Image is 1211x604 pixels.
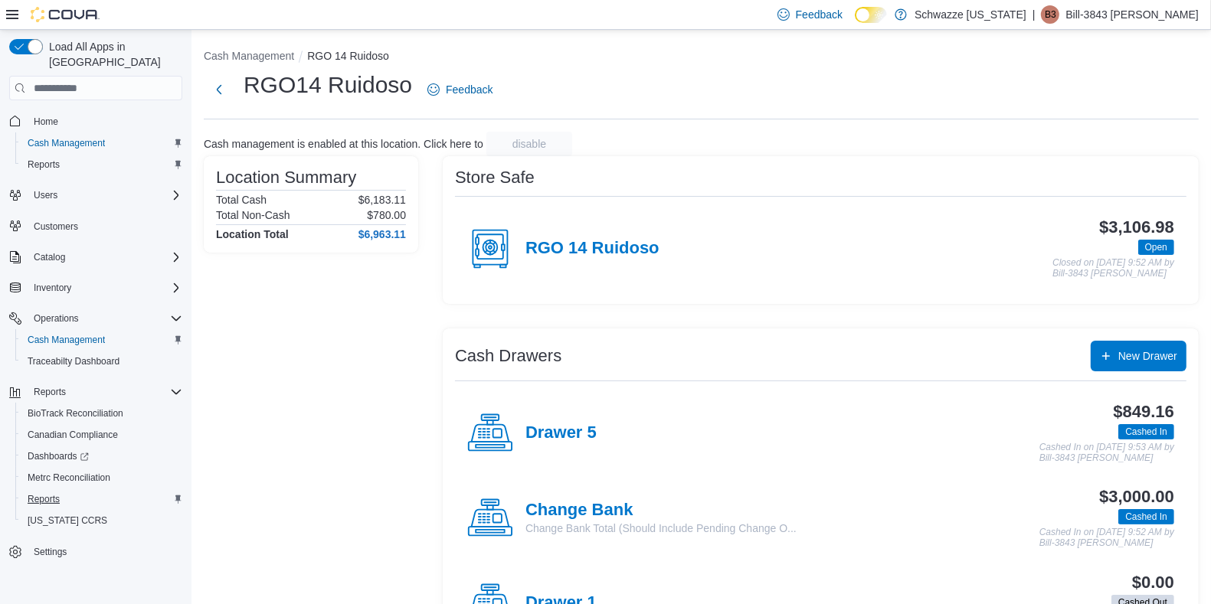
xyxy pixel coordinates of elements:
a: Traceabilty Dashboard [21,352,126,371]
a: Canadian Compliance [21,426,124,444]
span: B3 [1045,5,1056,24]
a: Cash Management [21,134,111,152]
span: Dashboards [28,450,89,462]
span: Canadian Compliance [21,426,182,444]
span: Traceabilty Dashboard [21,352,182,371]
span: Open [1138,240,1174,255]
span: Settings [28,542,182,561]
button: Reports [3,381,188,403]
button: Inventory [3,277,188,299]
span: Metrc Reconciliation [21,469,182,487]
button: Home [3,109,188,132]
h3: $849.16 [1114,403,1174,421]
h4: Change Bank [525,501,797,521]
h4: RGO 14 Ruidoso [525,239,660,259]
button: Operations [3,308,188,329]
p: Cash management is enabled at this location. Click here to [204,138,483,150]
nav: Complex example [9,103,182,602]
button: Next [204,74,234,105]
h4: Drawer 5 [525,423,597,443]
span: Cash Management [21,134,182,152]
h3: $3,106.98 [1099,218,1174,237]
button: Cash Management [15,132,188,154]
a: Cash Management [21,331,111,349]
button: BioTrack Reconciliation [15,403,188,424]
p: Change Bank Total (Should Include Pending Change O... [525,521,797,536]
p: $6,183.11 [358,194,406,206]
h3: Store Safe [455,168,535,187]
button: disable [486,132,572,156]
span: Cash Management [21,331,182,349]
span: Home [34,116,58,128]
span: Canadian Compliance [28,429,118,441]
span: Cash Management [28,137,105,149]
span: Catalog [34,251,65,263]
a: Metrc Reconciliation [21,469,116,487]
button: Canadian Compliance [15,424,188,446]
a: Dashboards [15,446,188,467]
span: Inventory [28,279,182,297]
h3: Cash Drawers [455,347,561,365]
span: Operations [34,312,79,325]
button: Operations [28,309,85,328]
span: Customers [28,217,182,236]
button: New Drawer [1091,341,1186,371]
h6: Total Cash [216,194,267,206]
span: Inventory [34,282,71,294]
span: Metrc Reconciliation [28,472,110,484]
input: Dark Mode [855,7,887,23]
p: Cashed In on [DATE] 9:52 AM by Bill-3843 [PERSON_NAME] [1039,527,1174,548]
span: Load All Apps in [GEOGRAPHIC_DATA] [43,39,182,70]
a: Settings [28,543,73,561]
span: BioTrack Reconciliation [21,404,182,423]
span: Feedback [446,82,493,97]
a: Feedback [421,74,499,105]
button: Catalog [28,248,71,266]
span: Home [28,111,182,130]
button: Metrc Reconciliation [15,467,188,488]
h1: RGO14 Ruidoso [244,70,412,100]
span: Dashboards [21,447,182,465]
span: Traceabilty Dashboard [28,355,119,367]
a: Dashboards [21,447,95,465]
span: Reports [28,493,60,505]
a: [US_STATE] CCRS [21,511,113,530]
button: Settings [3,540,188,563]
span: BioTrack Reconciliation [28,407,123,420]
span: Reports [28,383,182,401]
span: Cashed In [1125,510,1167,524]
button: Reports [15,154,188,175]
p: $780.00 [367,209,406,221]
button: Reports [28,383,72,401]
a: Customers [28,217,84,236]
a: BioTrack Reconciliation [21,404,129,423]
h4: $6,963.11 [358,228,406,240]
span: Cash Management [28,334,105,346]
span: Customers [34,220,78,233]
span: Washington CCRS [21,511,182,530]
span: Open [1145,240,1167,254]
span: Reports [34,386,66,398]
span: New Drawer [1118,348,1177,364]
button: Cash Management [204,50,294,62]
span: Catalog [28,248,182,266]
a: Home [28,113,64,131]
a: Reports [21,155,66,174]
span: Feedback [796,7,843,22]
nav: An example of EuiBreadcrumbs [204,48,1199,67]
span: Users [28,186,182,204]
h3: $3,000.00 [1099,488,1174,506]
span: Reports [28,158,60,171]
span: Reports [21,490,182,508]
p: Cashed In on [DATE] 9:53 AM by Bill-3843 [PERSON_NAME] [1039,442,1174,463]
p: | [1033,5,1036,24]
h3: Location Summary [216,168,356,187]
div: Bill-3843 Thompson [1041,5,1059,24]
button: [US_STATE] CCRS [15,510,188,531]
button: Inventory [28,279,77,297]
span: Cashed In [1118,424,1174,439]
button: Users [28,186,64,204]
h4: Location Total [216,228,289,240]
button: Customers [3,215,188,237]
span: disable [512,136,546,152]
